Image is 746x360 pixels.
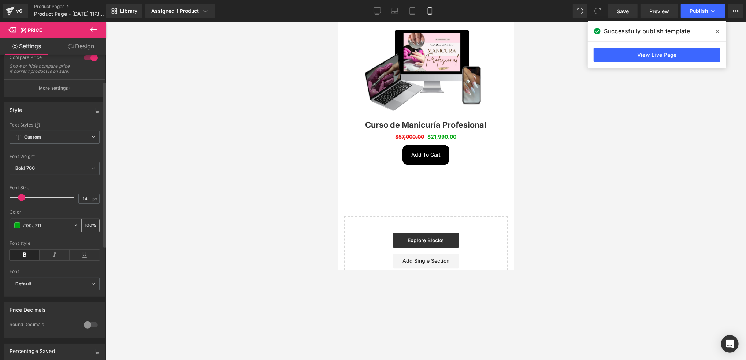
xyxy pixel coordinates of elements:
[641,4,678,18] a: Preview
[10,185,100,190] div: Font Size
[20,27,42,33] span: (P) Price
[386,4,404,18] a: Laptop
[120,8,137,14] span: Library
[55,211,121,226] a: Explore Blocks
[57,112,86,118] span: $57,000.00
[4,79,105,97] button: More settings
[681,4,725,18] button: Publish
[10,269,100,274] div: Font
[728,4,743,18] button: More
[27,98,149,108] a: Curso de Manicuría Profesional
[617,7,629,15] span: Save
[92,196,99,201] span: px
[573,4,587,18] button: Undo
[10,103,22,113] div: Style
[10,322,77,329] div: Round Decimals
[10,210,100,215] div: Color
[10,241,100,246] div: Font style
[10,122,100,128] div: Text Styles
[34,11,104,17] span: Product Page - [DATE] 11:38:37
[64,123,111,143] button: Add To Cart
[10,55,77,62] div: Compare Price
[3,4,28,18] a: v6
[10,344,55,354] div: Percentage Saved
[24,134,41,140] b: Custom
[690,8,708,14] span: Publish
[649,7,669,15] span: Preview
[39,85,68,91] p: More settings
[721,335,739,353] div: Open Intercom Messenger
[106,4,142,18] a: New Library
[594,48,720,62] a: View Live Page
[55,232,121,246] a: Add Single Section
[23,221,70,229] input: Color
[15,281,31,287] i: Default
[34,4,118,10] a: Product Pages
[604,27,690,35] span: Successfully publish template
[590,4,605,18] button: Redo
[73,130,103,136] span: Add To Cart
[10,64,75,74] div: Show or hide compare price if current product is on sale.
[10,303,46,313] div: Price Decimals
[90,111,119,119] span: $21,990.00
[404,4,421,18] a: Tablet
[421,4,439,18] a: Mobile
[10,154,100,159] div: Font Weight
[151,7,209,15] div: Assigned 1 Product
[82,219,99,232] div: %
[15,6,24,16] div: v6
[368,4,386,18] a: Desktop
[15,165,35,171] b: Bold 700
[55,38,108,55] a: Design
